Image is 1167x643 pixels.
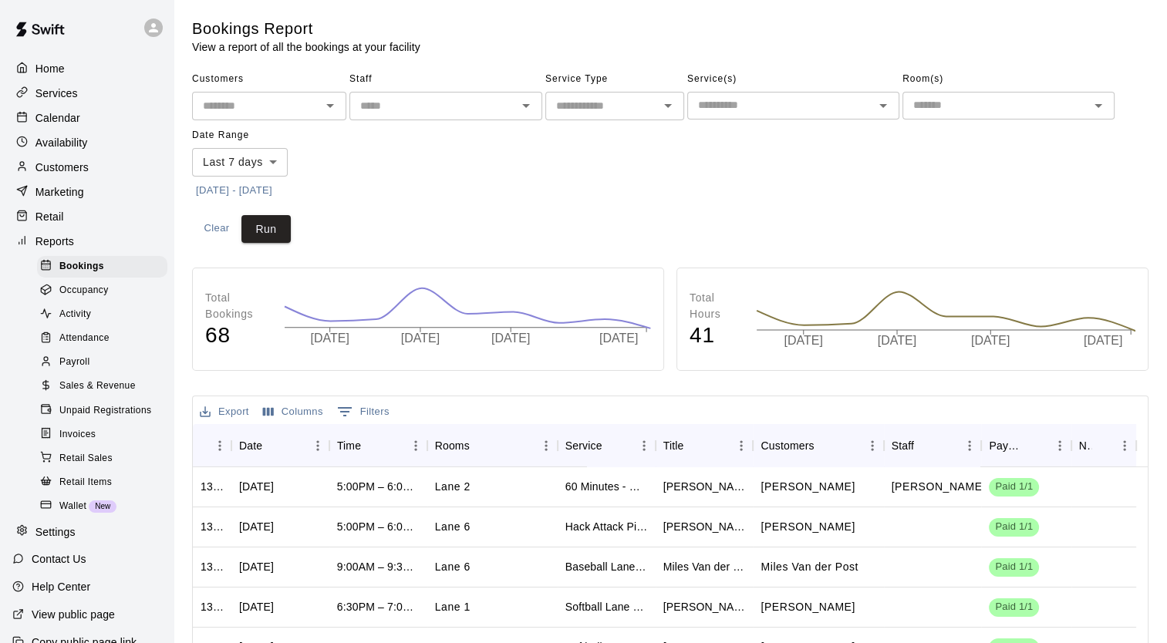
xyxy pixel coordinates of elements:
span: Paid 1/1 [989,600,1039,614]
div: Invoices [37,424,167,446]
p: Customers [35,160,89,175]
button: Menu [1048,434,1071,457]
p: Lane 1 [435,599,471,615]
span: Staff [349,67,542,92]
div: Marketing [12,180,161,204]
div: Settings [12,520,161,544]
button: Clear [192,215,241,244]
p: Bryce Dahnert [892,479,986,495]
p: Total Bookings [205,290,268,322]
button: Show filters [333,399,393,424]
p: View a report of all the bookings at your facility [192,39,420,55]
button: Menu [404,434,427,457]
p: Lane 2 [435,479,471,495]
div: 5:00PM – 6:00PM [337,479,420,494]
p: Lane 6 [435,559,471,575]
div: 1310455 [201,519,224,534]
div: Bookings [37,256,167,278]
tspan: [DATE] [784,334,822,347]
div: Retail Items [37,472,167,493]
button: Open [657,95,679,116]
h5: Bookings Report [192,19,420,39]
div: Payment [981,424,1071,467]
p: Elizabeth Bell [761,479,855,495]
span: Service Type [545,67,684,92]
span: Activity [59,307,91,322]
span: Customers [192,67,346,92]
span: Bookings [59,259,104,274]
div: Fri, Aug 15, 2025 [239,519,274,534]
a: Availability [12,131,161,154]
a: Customers [12,156,161,179]
div: Time [329,424,427,467]
tspan: [DATE] [311,332,349,345]
div: Daniel Ehrich [663,519,746,534]
div: Customers [761,424,814,467]
span: Room(s) [902,67,1115,92]
div: Rooms [427,424,558,467]
p: Settings [35,524,76,540]
button: Sort [470,435,491,456]
button: Menu [632,434,656,457]
tspan: [DATE] [491,332,530,345]
div: Staff [892,424,914,467]
div: Activity [37,304,167,325]
span: Unpaid Registrations [59,403,151,419]
a: Calendar [12,106,161,130]
button: Sort [1091,435,1113,456]
button: Menu [306,434,329,457]
div: 6:30PM – 7:00PM [337,599,420,614]
button: [DATE] - [DATE] [192,179,276,203]
div: Title [656,424,754,467]
div: Fri, Aug 15, 2025 [239,559,274,574]
p: View public page [32,607,115,622]
span: New [89,502,116,510]
div: Home [12,57,161,80]
div: Sales & Revenue [37,375,167,397]
button: Open [872,95,894,116]
div: Time [337,424,361,467]
span: Service(s) [687,67,899,92]
tspan: [DATE] [878,334,916,347]
p: Marketing [35,184,84,200]
button: Menu [730,434,753,457]
a: Retail Items [37,470,174,494]
button: Sort [602,435,624,456]
div: Service [565,424,602,467]
div: Customers [753,424,883,467]
p: Calendar [35,110,80,126]
p: Daniel Ehrich [761,519,855,535]
a: Bookings [37,254,174,278]
div: Payroll [37,352,167,373]
div: Date [231,424,329,467]
div: Attendance [37,328,167,349]
div: Baseball Lane Rental - 30 Minutes [565,559,648,574]
div: WalletNew [37,496,167,517]
button: Menu [1113,434,1136,457]
tspan: [DATE] [599,332,638,345]
span: Attendance [59,331,110,346]
p: Availability [35,135,88,150]
button: Menu [208,434,231,457]
button: Menu [535,434,558,457]
a: Invoices [37,422,174,446]
a: Occupancy [37,278,174,302]
span: Sales & Revenue [59,379,136,394]
div: Last 7 days [192,148,288,177]
div: Staff [884,424,982,467]
button: Select columns [259,400,327,424]
div: 9:00AM – 9:30AM [337,559,420,574]
button: Sort [1027,435,1048,456]
div: 5:00PM – 6:00PM [337,519,420,534]
button: Menu [958,434,981,457]
a: Retail [12,205,161,228]
div: 60 Minutes - Hitting (Softball) [565,479,648,494]
span: Date Range [192,123,327,148]
button: Menu [861,434,884,457]
tspan: [DATE] [1084,334,1122,347]
p: Contact Us [32,551,86,567]
div: Date [239,424,262,467]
